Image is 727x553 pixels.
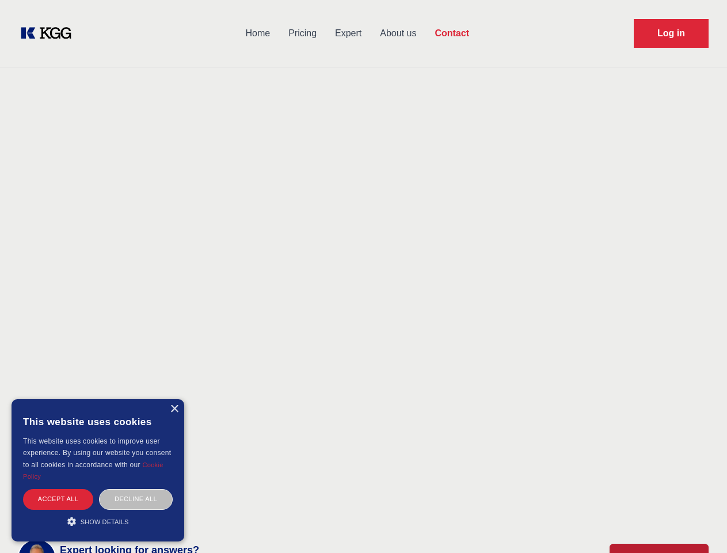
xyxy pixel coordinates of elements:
[236,18,279,48] a: Home
[23,489,93,509] div: Accept all
[425,18,478,48] a: Contact
[371,18,425,48] a: About us
[23,408,173,435] div: This website uses cookies
[23,437,171,469] span: This website uses cookies to improve user experience. By using our website you consent to all coo...
[99,489,173,509] div: Decline all
[326,18,371,48] a: Expert
[279,18,326,48] a: Pricing
[18,24,81,43] a: KOL Knowledge Platform: Talk to Key External Experts (KEE)
[634,19,709,48] a: Request Demo
[669,498,727,553] iframe: Chat Widget
[81,518,129,525] span: Show details
[23,516,173,527] div: Show details
[23,461,163,480] a: Cookie Policy
[170,405,178,414] div: Close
